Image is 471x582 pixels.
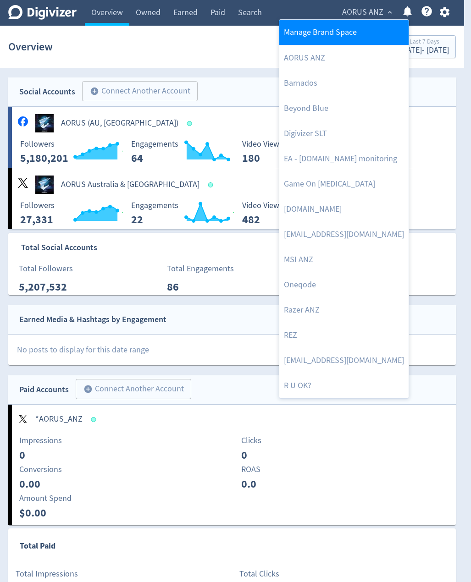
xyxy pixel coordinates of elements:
a: Beyond Blue [279,96,409,121]
a: [DOMAIN_NAME] [279,197,409,222]
a: R U OK? [279,373,409,398]
a: Oneqode [279,272,409,297]
a: [EMAIL_ADDRESS][DOMAIN_NAME] [279,222,409,247]
a: REZ [279,323,409,348]
a: [EMAIL_ADDRESS][DOMAIN_NAME] [279,348,409,373]
a: AORUS ANZ [279,45,409,71]
a: Manage Brand Space [279,20,409,45]
a: MSI ANZ [279,247,409,272]
a: Digivizer SLT [279,121,409,146]
a: Game On [MEDICAL_DATA] [279,171,409,197]
a: EA - [DOMAIN_NAME] monitoring [279,146,409,171]
a: Razer ANZ [279,297,409,323]
a: Barnados [279,71,409,96]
